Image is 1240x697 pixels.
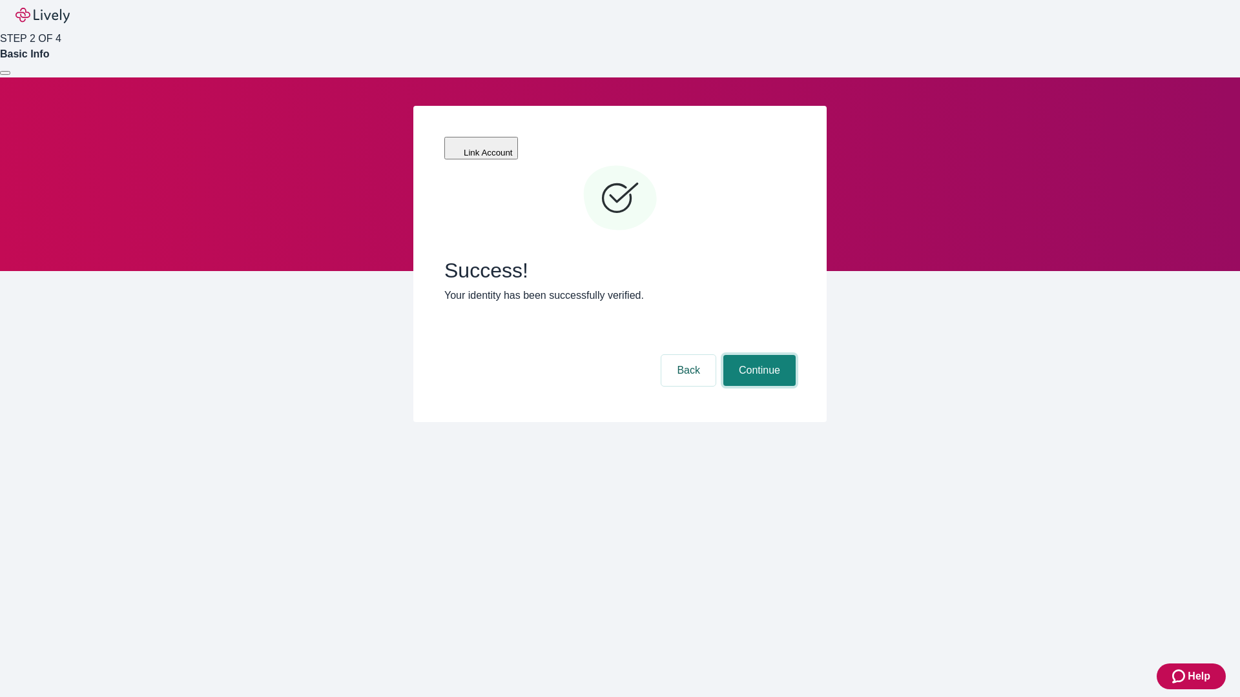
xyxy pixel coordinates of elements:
span: Help [1188,669,1210,684]
button: Continue [723,355,796,386]
span: Success! [444,258,796,283]
button: Back [661,355,716,386]
svg: Checkmark icon [581,160,659,237]
button: Link Account [444,137,518,159]
p: Your identity has been successfully verified. [444,288,796,303]
button: Zendesk support iconHelp [1157,663,1226,689]
svg: Zendesk support icon [1172,669,1188,684]
img: Lively [15,8,70,23]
